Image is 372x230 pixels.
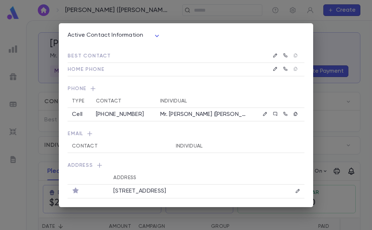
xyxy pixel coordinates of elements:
[68,140,171,153] th: Contact
[68,94,92,108] th: Type
[109,171,269,185] th: Address
[160,111,246,118] p: Mr. [PERSON_NAME] ([PERSON_NAME]) [PERSON_NAME]
[96,111,151,118] div: [PHONE_NUMBER]
[92,94,156,108] th: Contact
[171,140,278,153] th: Individual
[68,130,304,140] span: Email
[72,111,87,118] div: Cell
[68,32,143,38] span: Active Contact Information
[68,85,304,94] span: Phone
[68,30,161,41] div: Active Contact Information
[68,53,111,58] span: Best Contact
[109,184,269,198] td: [STREET_ADDRESS]
[68,67,104,72] span: Home Phone
[68,162,304,171] span: Address
[156,94,250,108] th: Individual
